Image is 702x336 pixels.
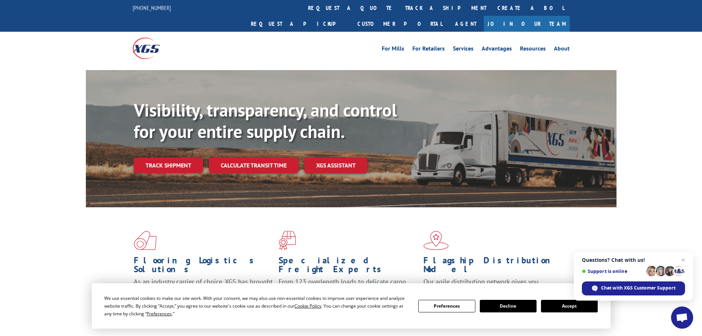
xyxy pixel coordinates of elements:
a: For Mills [382,46,404,54]
span: Our agile distribution network gives you nationwide inventory management on demand. [423,277,559,295]
button: Accept [541,300,598,312]
a: Agent [448,16,484,32]
a: Track shipment [134,157,203,173]
a: Customer Portal [352,16,448,32]
a: [PHONE_NUMBER] [133,4,171,11]
span: Cookie Policy [294,303,321,309]
h1: Flooring Logistics Solutions [134,256,273,277]
img: xgs-icon-flagship-distribution-model-red [423,231,449,250]
span: Support is online [582,269,644,274]
div: Cookie Consent Prompt [92,283,611,329]
a: Advantages [482,46,512,54]
img: xgs-icon-focused-on-flooring-red [279,231,296,250]
span: Questions? Chat with us! [582,257,685,263]
div: Open chat [671,306,693,329]
h1: Flagship Distribution Model [423,256,563,277]
a: For Retailers [412,46,445,54]
span: Chat with XGS Customer Support [601,285,675,291]
button: Preferences [418,300,475,312]
a: Services [453,46,474,54]
span: Preferences [147,311,172,317]
button: Decline [480,300,537,312]
a: Join Our Team [484,16,570,32]
h1: Specialized Freight Experts [279,256,418,277]
img: xgs-icon-total-supply-chain-intelligence-red [134,231,157,250]
a: XGS ASSISTANT [304,157,367,173]
div: We use essential cookies to make our site work. With your consent, we may also use non-essential ... [104,294,409,318]
p: From 123 overlength loads to delicate cargo, our experienced staff knows the best way to move you... [279,277,418,310]
a: Calculate transit time [209,157,298,173]
span: Close chat [679,256,688,264]
a: About [554,46,570,54]
a: Resources [520,46,546,54]
b: Visibility, transparency, and control for your entire supply chain. [134,98,397,143]
a: Request a pickup [245,16,352,32]
div: Chat with XGS Customer Support [582,281,685,295]
span: As an industry carrier of choice, XGS has brought innovation and dedication to flooring logistics... [134,277,273,304]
